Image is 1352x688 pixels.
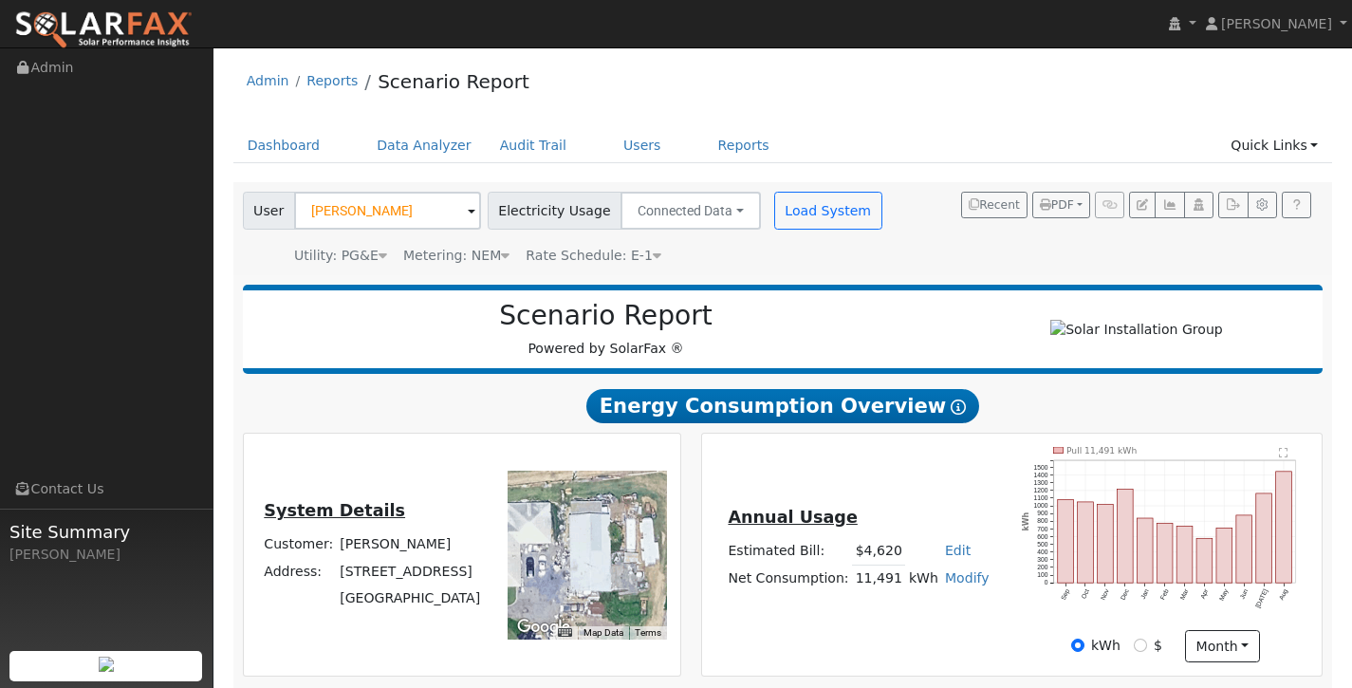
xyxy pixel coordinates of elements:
[961,192,1028,218] button: Recent
[1196,538,1213,583] rect: onclick=""
[951,400,966,415] i: Show Help
[1038,549,1048,555] text: 400
[1071,639,1084,652] input: kWh
[1254,587,1269,609] text: [DATE]
[1050,320,1223,340] img: Solar Installation Group
[1158,523,1174,583] rect: onclick=""
[1034,494,1048,501] text: 1100
[725,537,852,565] td: Estimated Bill:
[1216,128,1332,163] a: Quick Links
[852,565,905,592] td: 11,491
[609,128,676,163] a: Users
[1022,511,1030,530] text: kWh
[261,558,337,585] td: Address:
[620,192,761,230] button: Connected Data
[1134,639,1147,652] input: $
[526,248,661,263] span: Alias: HE1
[1278,587,1289,601] text: Aug
[852,537,905,565] td: $4,620
[264,501,405,520] u: System Details
[1248,192,1277,218] button: Settings
[1239,587,1250,600] text: Jun
[294,192,481,230] input: Select a User
[1199,587,1211,601] text: Apr
[1045,579,1048,586] text: 0
[233,128,335,163] a: Dashboard
[512,615,575,640] a: Open this area in Google Maps (opens a new window)
[378,70,529,93] a: Scenario Report
[1256,493,1272,583] rect: onclick=""
[99,657,114,672] img: retrieve
[1159,587,1170,601] text: Feb
[247,73,289,88] a: Admin
[1038,517,1048,524] text: 800
[1032,192,1090,218] button: PDF
[1038,564,1048,570] text: 200
[1040,198,1074,212] span: PDF
[1034,464,1048,471] text: 1500
[362,128,486,163] a: Data Analyzer
[306,73,358,88] a: Reports
[635,627,661,638] a: Terms (opens in new tab)
[1276,472,1292,583] rect: onclick=""
[1038,541,1048,548] text: 500
[1138,518,1154,583] rect: onclick=""
[1034,487,1048,493] text: 1200
[1154,636,1162,656] label: $
[337,531,484,558] td: [PERSON_NAME]
[294,246,387,266] div: Utility: PG&E
[1091,636,1120,656] label: kWh
[1038,526,1048,532] text: 700
[1139,587,1150,600] text: Jan
[774,192,882,230] button: Load System
[488,192,621,230] span: Electricity Usage
[1216,529,1232,584] rect: onclick=""
[9,545,203,565] div: [PERSON_NAME]
[1179,587,1191,601] text: Mar
[1038,510,1048,516] text: 900
[1184,192,1213,218] button: Login As
[1058,500,1074,584] rect: onclick=""
[243,192,295,230] span: User
[1218,192,1248,218] button: Export Interval Data
[1120,587,1131,601] text: Dec
[945,543,971,558] a: Edit
[1155,192,1184,218] button: Multi-Series Graph
[252,300,960,359] div: Powered by SolarFax ®
[905,565,941,592] td: kWh
[1218,587,1231,602] text: May
[1221,16,1332,31] span: [PERSON_NAME]
[403,246,509,266] div: Metering: NEM
[725,565,852,592] td: Net Consumption:
[1279,447,1287,457] text: 
[1038,571,1048,578] text: 100
[337,558,484,585] td: [STREET_ADDRESS]
[1066,445,1137,456] text: Pull 11,491 kWh
[583,626,623,640] button: Map Data
[1129,192,1156,218] button: Edit User
[261,531,337,558] td: Customer:
[558,626,571,640] button: Keyboard shortcuts
[1282,192,1311,218] a: Help Link
[1078,502,1094,583] rect: onclick=""
[14,10,193,50] img: SolarFax
[512,615,575,640] img: Google
[1034,479,1048,486] text: 1300
[9,519,203,545] span: Site Summary
[1038,533,1048,540] text: 600
[945,570,990,586] a: Modify
[1038,556,1048,563] text: 300
[1236,515,1252,583] rect: onclick=""
[1060,587,1071,601] text: Sep
[486,128,581,163] a: Audit Trail
[1098,505,1114,584] rect: onclick=""
[1185,630,1260,662] button: month
[1034,472,1048,478] text: 1400
[586,389,979,423] span: Energy Consumption Overview
[1118,490,1134,584] rect: onclick=""
[1081,587,1091,600] text: Oct
[1100,587,1111,601] text: Nov
[704,128,784,163] a: Reports
[337,585,484,611] td: [GEOGRAPHIC_DATA]
[1176,527,1193,584] rect: onclick=""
